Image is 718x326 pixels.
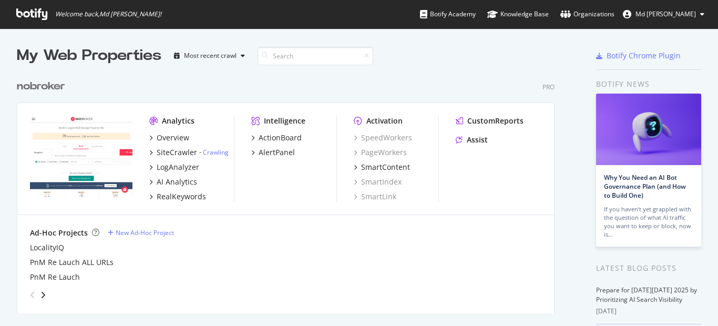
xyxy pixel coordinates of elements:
[30,228,88,238] div: Ad-Hoc Projects
[184,53,237,59] div: Most recent crawl
[635,9,696,18] span: Md Istiyak Siddique
[108,228,174,237] a: New Ad-Hoc Project
[420,9,476,19] div: Botify Academy
[251,147,295,158] a: AlertPanel
[157,177,197,187] div: AI Analytics
[596,78,701,90] div: Botify news
[366,116,403,126] div: Activation
[30,257,114,268] a: PnM Re Lauch ALL URLs
[604,205,693,239] div: If you haven’t yet grappled with the question of what AI traffic you want to keep or block, now is…
[607,50,681,61] div: Botify Chrome Plugin
[259,133,302,143] div: ActionBoard
[542,83,555,91] div: Pro
[149,191,206,202] a: RealKeywords
[30,116,132,198] img: nobroker.com
[149,162,199,172] a: LogAnalyzer
[361,162,410,172] div: SmartContent
[17,79,65,94] div: nobroker
[149,147,229,158] a: SiteCrawler- Crawling
[487,9,549,19] div: Knowledge Base
[354,191,396,202] a: SmartLink
[596,286,697,304] a: Prepare for [DATE][DATE] 2025 by Prioritizing AI Search Visibility
[596,50,681,61] a: Botify Chrome Plugin
[30,272,80,282] a: PnM Re Lauch
[596,262,701,274] div: Latest Blog Posts
[116,228,174,237] div: New Ad-Hoc Project
[259,147,295,158] div: AlertPanel
[596,307,701,316] div: [DATE]
[30,242,64,253] a: LocalityIQ
[560,9,614,19] div: Organizations
[467,135,488,145] div: Assist
[596,94,701,165] img: Why You Need an AI Bot Governance Plan (and How to Build One)
[354,177,402,187] a: SmartIndex
[55,10,161,18] span: Welcome back, Md [PERSON_NAME] !
[264,116,305,126] div: Intelligence
[614,6,713,23] button: Md [PERSON_NAME]
[604,173,686,200] a: Why You Need an AI Bot Governance Plan (and How to Build One)
[354,162,410,172] a: SmartContent
[251,133,302,143] a: ActionBoard
[456,135,488,145] a: Assist
[157,162,199,172] div: LogAnalyzer
[149,177,197,187] a: AI Analytics
[157,191,206,202] div: RealKeywords
[39,290,47,300] div: angle-right
[354,147,407,158] a: PageWorkers
[157,133,189,143] div: Overview
[17,79,69,94] a: nobroker
[258,47,373,65] input: Search
[162,116,194,126] div: Analytics
[203,148,229,157] a: Crawling
[170,47,249,64] button: Most recent crawl
[199,148,229,157] div: -
[456,116,524,126] a: CustomReports
[157,147,197,158] div: SiteCrawler
[354,133,412,143] a: SpeedWorkers
[467,116,524,126] div: CustomReports
[17,45,161,66] div: My Web Properties
[26,287,39,303] div: angle-left
[149,133,189,143] a: Overview
[17,66,563,313] div: grid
